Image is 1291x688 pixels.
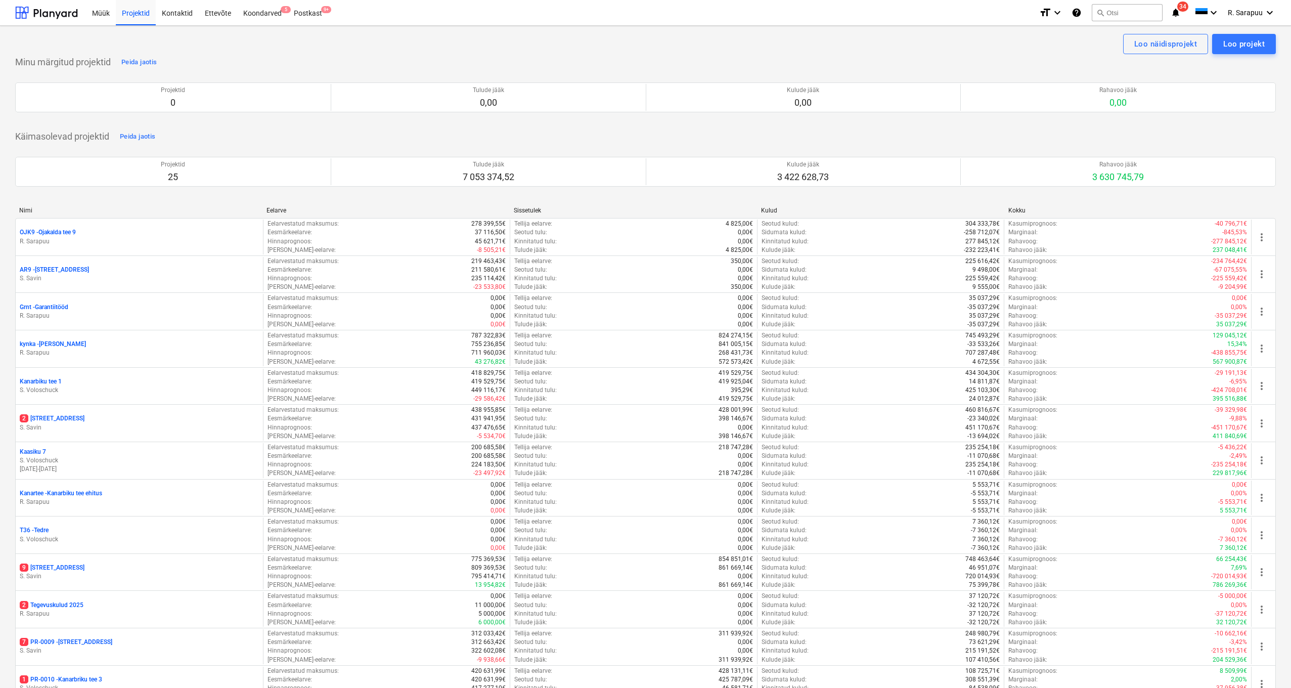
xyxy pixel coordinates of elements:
p: -23 340,02€ [967,414,1000,423]
p: 419 529,75€ [719,369,753,377]
p: Hinnaprognoos : [268,274,312,283]
div: Peida jaotis [121,57,157,68]
p: Rahavoog : [1008,349,1038,357]
p: Tellija eelarve : [514,369,552,377]
p: 43 276,82€ [475,358,506,366]
p: Seotud tulu : [514,377,547,386]
p: Sidumata kulud : [762,340,807,349]
p: T36 - Tedre [20,526,49,535]
p: Kinnitatud kulud : [762,423,809,432]
span: 9 [20,564,28,572]
p: Marginaal : [1008,340,1038,349]
div: T36 -TedreS. Voloschuck [20,526,259,543]
div: 2Tegevuskulud 2025R. Sarapuu [20,601,259,618]
i: notifications [1171,7,1181,19]
p: Eelarvestatud maksumus : [268,369,339,377]
p: Tellija eelarve : [514,331,552,340]
p: -232 223,41€ [964,246,1000,254]
p: R. Sarapuu [20,610,259,618]
p: -234 764,42€ [1211,257,1247,266]
p: Eelarvestatud maksumus : [268,294,339,303]
p: 787 322,83€ [471,331,506,340]
p: 225 559,42€ [965,274,1000,283]
p: 9 555,00€ [972,283,1000,291]
p: Tulude jääk [463,160,514,169]
p: 0,00€ [738,237,753,246]
p: AR9 - [STREET_ADDRESS] [20,266,89,274]
button: Loo projekt [1212,34,1276,54]
p: S. Voloschuck [20,535,259,544]
p: Eesmärkeelarve : [268,340,312,349]
i: keyboard_arrow_down [1208,7,1220,19]
p: Hinnaprognoos : [268,349,312,357]
p: Marginaal : [1008,377,1038,386]
p: 25 [161,171,185,183]
span: 5 [281,6,291,13]
p: Marginaal : [1008,266,1038,274]
p: Kinnitatud tulu : [514,349,557,357]
p: Sidumata kulud : [762,266,807,274]
p: 425 103,30€ [965,386,1000,395]
p: 0,00 [1099,97,1137,109]
span: more_vert [1256,417,1268,429]
p: -33 533,26€ [967,340,1000,349]
p: Tulude jääk : [514,283,547,291]
p: Tegevuskulud 2025 [20,601,83,610]
p: Rahavoo jääk : [1008,246,1047,254]
div: Kanartee -Kanarbiku tee ehitusR. Sarapuu [20,489,259,506]
p: Tulude jääk : [514,432,547,441]
p: Seotud kulud : [762,294,799,303]
span: more_vert [1256,268,1268,280]
p: Grnt - Garantiitööd [20,303,68,312]
p: Kinnitatud kulud : [762,349,809,357]
p: Eesmärkeelarve : [268,377,312,386]
p: S. Voloschuck [20,456,259,465]
i: format_size [1039,7,1051,19]
p: R. Sarapuu [20,237,259,246]
p: -35 037,29€ [1215,312,1247,320]
p: 225 616,42€ [965,257,1000,266]
p: -9,88% [1229,414,1247,423]
p: 0,00€ [738,312,753,320]
p: 237 048,41€ [1213,246,1247,254]
p: 411 840,69€ [1213,432,1247,441]
p: -9 204,99€ [1218,283,1247,291]
p: [PERSON_NAME]-eelarve : [268,432,336,441]
p: 35 037,29€ [969,312,1000,320]
p: 35 037,29€ [1216,320,1247,329]
p: 14 811,87€ [969,377,1000,386]
p: 0,00€ [738,228,753,237]
p: Marginaal : [1008,414,1038,423]
p: Projektid [161,160,185,169]
span: 9+ [321,6,331,13]
p: [PERSON_NAME]-eelarve : [268,358,336,366]
span: more_vert [1256,454,1268,466]
p: [PERSON_NAME]-eelarve : [268,395,336,403]
p: 707 287,48€ [965,349,1000,357]
p: Kasumiprognoos : [1008,369,1057,377]
p: 15,34% [1227,340,1247,349]
p: 0,00€ [738,303,753,312]
span: 34 [1177,2,1188,12]
div: Kanarbiku tee 1S. Voloschuck [20,377,259,395]
p: 35 037,29€ [969,294,1000,303]
p: -35 037,29€ [967,320,1000,329]
p: Eesmärkeelarve : [268,266,312,274]
div: Peida jaotis [120,131,155,143]
p: Rahavoo jääk : [1008,283,1047,291]
button: Peida jaotis [117,128,158,145]
p: Seotud kulud : [762,331,799,340]
p: 431 941,95€ [471,414,506,423]
p: 0,00€ [738,423,753,432]
p: 200 685,58€ [471,443,506,452]
span: more_vert [1256,342,1268,355]
p: R. Sarapuu [20,312,259,320]
p: Kulude jääk : [762,395,795,403]
p: Rahavoog : [1008,423,1038,432]
p: Seotud tulu : [514,303,547,312]
span: more_vert [1256,306,1268,318]
p: 419 925,04€ [719,377,753,386]
p: 129 045,12€ [1213,331,1247,340]
p: Kanarbiku tee 1 [20,377,62,386]
div: Kulud [761,207,1000,214]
